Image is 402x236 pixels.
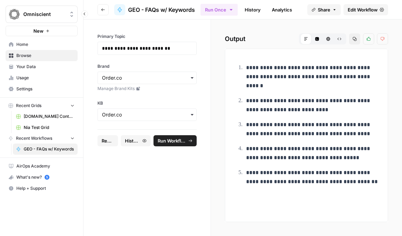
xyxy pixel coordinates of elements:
[16,52,74,59] span: Browse
[102,111,192,118] input: Order.co
[6,172,77,182] div: What's new?
[16,86,74,92] span: Settings
[23,11,65,18] span: Omniscient
[6,6,78,23] button: Workspace: Omniscient
[6,26,78,36] button: New
[102,74,192,81] input: Order.co
[6,161,78,172] a: AirOps Academy
[6,83,78,95] a: Settings
[153,135,197,146] button: Run Workflow
[241,4,265,15] a: History
[128,6,195,14] span: GEO - FAQs w/ Keywords
[6,50,78,61] a: Browse
[24,113,74,120] span: [DOMAIN_NAME] Content Roadmap Report _ Omniscient Digital - Roadmap #11 (Q2 2025).csv
[97,135,118,146] button: Reset
[307,4,341,15] button: Share
[8,8,21,21] img: Omniscient Logo
[6,72,78,83] a: Usage
[299,4,328,15] a: Integrate
[13,122,78,133] a: Nia Test Grid
[16,185,74,192] span: Help + Support
[114,4,195,15] a: GEO - FAQs w/ Keywords
[45,175,49,180] a: 5
[318,6,330,13] span: Share
[6,61,78,72] a: Your Data
[16,163,74,169] span: AirOps Academy
[46,176,48,179] text: 5
[268,4,296,15] a: Analytics
[97,86,197,92] a: Manage Brand Kits
[348,6,378,13] span: Edit Workflow
[16,64,74,70] span: Your Data
[16,41,74,48] span: Home
[16,103,41,109] span: Recent Grids
[200,4,238,16] button: Run Once
[97,100,197,106] label: KB
[33,27,44,34] span: New
[125,137,140,144] span: History
[6,100,78,111] button: Recent Grids
[6,39,78,50] a: Home
[24,124,74,131] span: Nia Test Grid
[13,144,78,155] a: GEO - FAQs w/ Keywords
[6,133,78,144] button: Recent Workflows
[6,183,78,194] button: Help + Support
[97,33,197,40] label: Primary Topic
[344,4,388,15] a: Edit Workflow
[121,135,151,146] button: History
[102,137,114,144] span: Reset
[225,33,388,44] h2: Output
[16,135,52,141] span: Recent Workflows
[24,146,74,152] span: GEO - FAQs w/ Keywords
[6,172,78,183] button: What's new? 5
[158,137,186,144] span: Run Workflow
[13,111,78,122] a: [DOMAIN_NAME] Content Roadmap Report _ Omniscient Digital - Roadmap #11 (Q2 2025).csv
[16,75,74,81] span: Usage
[97,63,197,70] label: Brand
